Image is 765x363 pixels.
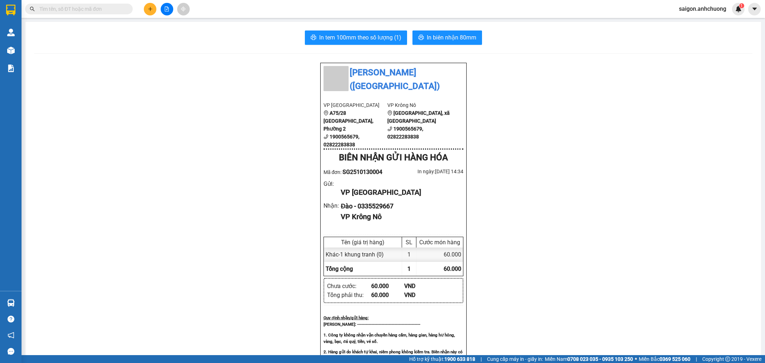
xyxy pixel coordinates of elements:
strong: 2. Hàng gửi do khách tự khai, niêm phong không kiểm tra. Biên nhận này có giá trị trong vòng 2 ngày. [324,349,463,361]
div: 60.000 [371,291,405,300]
span: question-circle [8,316,14,322]
span: 1 [740,3,743,8]
span: plus [148,6,153,11]
div: VND [404,282,438,291]
div: Mã đơn: [324,168,393,176]
span: ⚪️ [635,358,637,360]
span: In tem 100mm theo số lượng (1) [319,33,401,42]
span: Miền Bắc [639,355,690,363]
span: SG2510130004 [343,169,382,175]
span: 1 [407,265,411,272]
span: Hỗ trợ kỹ thuật: [409,355,475,363]
div: VND [404,291,438,300]
img: solution-icon [7,65,15,72]
button: caret-down [748,3,761,15]
span: copyright [725,357,730,362]
li: [PERSON_NAME] ([GEOGRAPHIC_DATA]) [324,66,463,93]
sup: 1 [739,3,744,8]
div: 60.000 [371,282,405,291]
b: 1900565679, 02822283838 [387,126,423,140]
div: 60.000 [416,247,463,261]
span: Cung cấp máy in - giấy in: [487,355,543,363]
span: aim [181,6,186,11]
div: VP Krông Nô [341,211,457,222]
div: 1 [402,247,416,261]
div: BIÊN NHẬN GỬI HÀNG HÓA [324,151,463,165]
span: Tổng cộng [326,265,353,272]
div: Tổng phải thu : [327,291,371,300]
span: notification [8,332,14,339]
div: Nhận : [324,201,341,210]
div: Đào - 0335529667 [341,201,457,211]
img: warehouse-icon [7,47,15,54]
b: 1900565679, 02822283838 [324,134,359,147]
img: icon-new-feature [735,6,742,12]
strong: 0369 525 060 [660,356,690,362]
span: printer [311,34,316,41]
img: logo-vxr [6,5,15,15]
span: 60.000 [444,265,461,272]
div: Gửi : [324,179,341,188]
strong: 1. Công ty không nhận vận chuyển hàng cấm, hàng gian, hàng hư hỏng, vàng, bạc, đá quý, tiền, vé số. [324,333,455,344]
span: environment [387,110,392,115]
input: Tìm tên, số ĐT hoặc mã đơn [39,5,124,13]
b: A75/28 [GEOGRAPHIC_DATA], Phường 2 [324,110,373,132]
img: warehouse-icon [7,299,15,307]
div: Tên (giá trị hàng) [326,239,400,246]
span: message [8,348,14,355]
li: VP [GEOGRAPHIC_DATA] [324,101,388,109]
strong: [PERSON_NAME]: -------------------------------------------- [324,322,420,327]
span: printer [418,34,424,41]
button: file-add [161,3,173,15]
button: plus [144,3,156,15]
span: search [30,6,35,11]
li: VP Krông Nô [387,101,452,109]
div: Cước món hàng [418,239,461,246]
span: caret-down [751,6,758,12]
button: printerIn biên nhận 80mm [412,30,482,45]
div: Quy định nhận/gửi hàng : [324,315,463,321]
div: In ngày: [DATE] 14:34 [393,168,463,175]
div: Chưa cước : [327,282,371,291]
span: file-add [164,6,169,11]
span: phone [324,134,329,139]
strong: 1900 633 818 [444,356,475,362]
span: Miền Nam [545,355,633,363]
span: saigon.anhchuong [673,4,732,13]
img: warehouse-icon [7,29,15,36]
button: aim [177,3,190,15]
span: phone [387,126,392,131]
span: | [696,355,697,363]
span: In biên nhận 80mm [427,33,476,42]
span: environment [324,110,329,115]
b: [GEOGRAPHIC_DATA], xã [GEOGRAPHIC_DATA] [387,110,450,124]
span: Khác - 1 khung tranh (0) [326,251,384,258]
strong: 0708 023 035 - 0935 103 250 [567,356,633,362]
button: printerIn tem 100mm theo số lượng (1) [305,30,407,45]
span: | [481,355,482,363]
div: VP [GEOGRAPHIC_DATA] [341,187,457,198]
div: SL [404,239,414,246]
